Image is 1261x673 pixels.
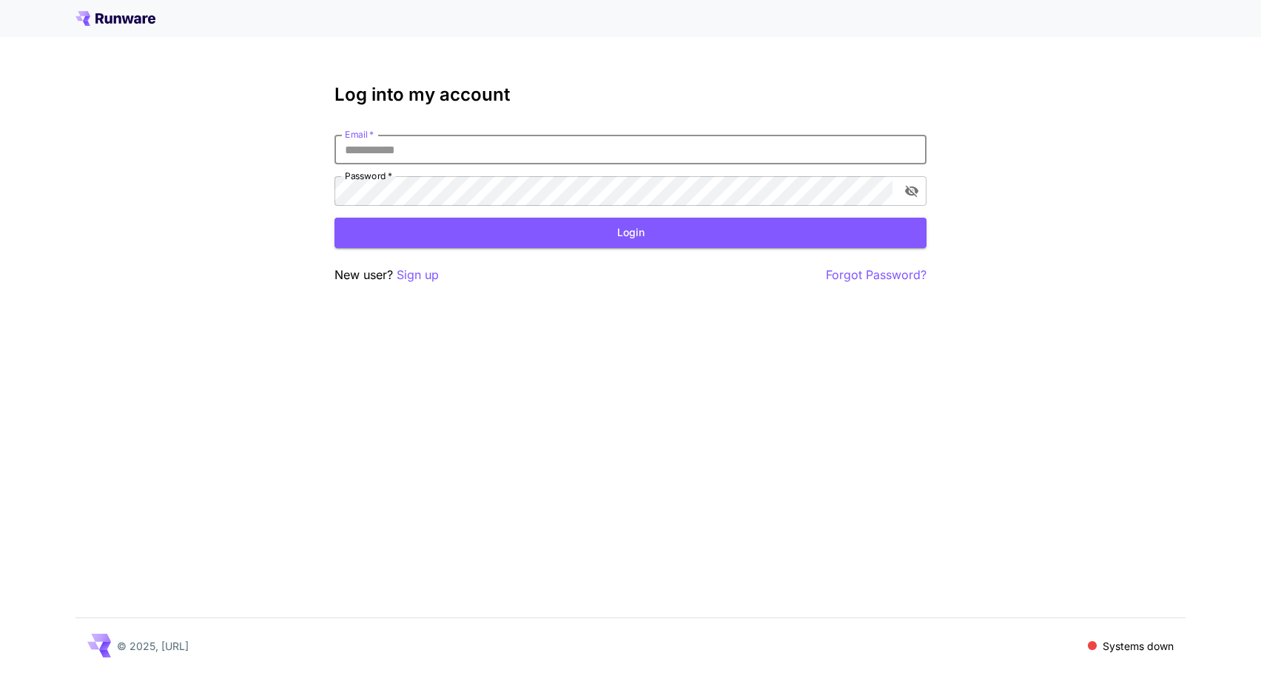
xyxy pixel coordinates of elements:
[334,266,439,284] p: New user?
[826,266,927,284] button: Forgot Password?
[334,218,927,248] button: Login
[1103,638,1174,654] p: Systems down
[397,266,439,284] button: Sign up
[117,638,189,654] p: © 2025, [URL]
[898,178,925,204] button: toggle password visibility
[345,170,392,182] label: Password
[334,84,927,105] h3: Log into my account
[345,128,374,141] label: Email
